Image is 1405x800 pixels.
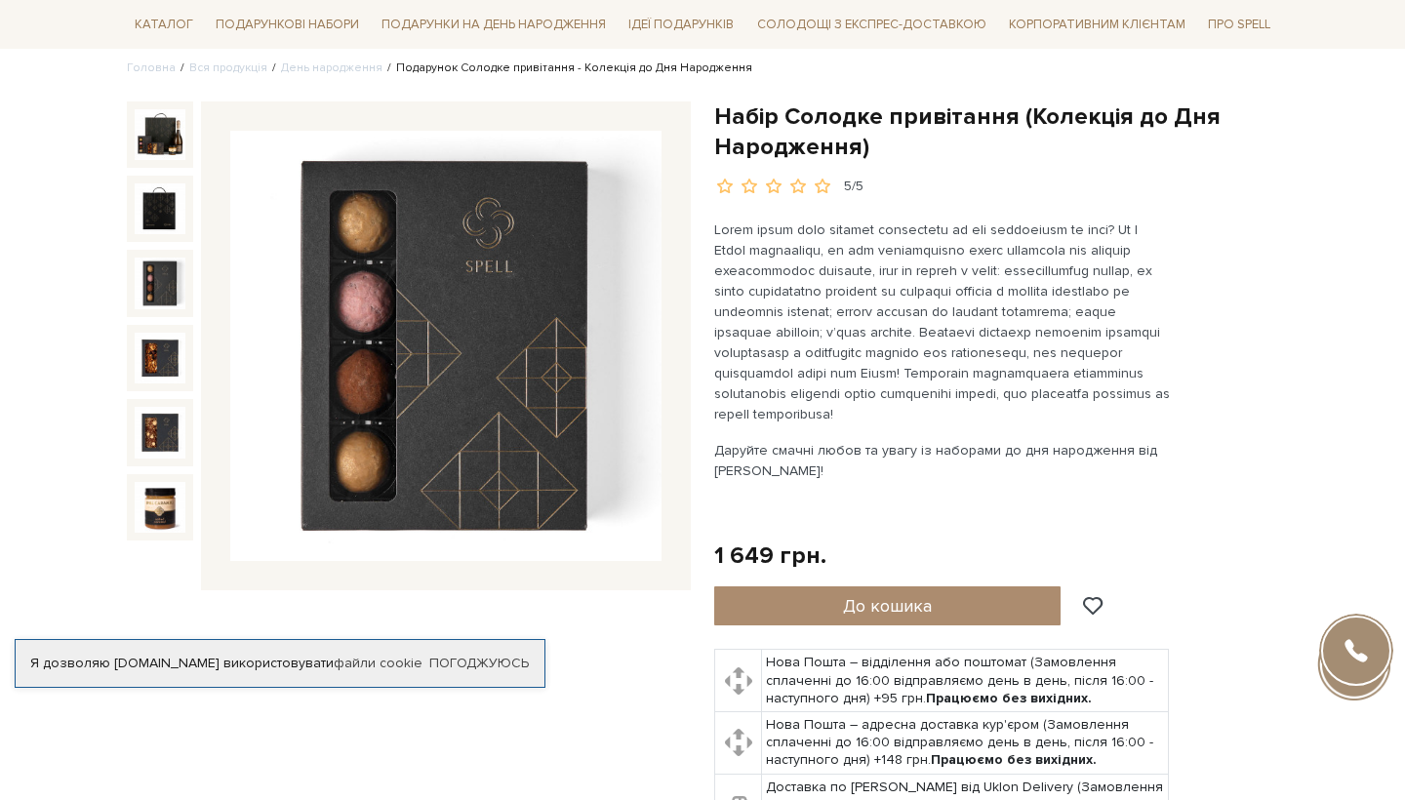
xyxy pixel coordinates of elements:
img: Набір Солодке привітання (Колекція до Дня Народження) [135,333,185,383]
b: Працюємо без вихідних. [931,751,1097,768]
p: Даруйте смачні любов та увагу із наборами до дня народження від [PERSON_NAME]! [714,440,1172,481]
span: Про Spell [1200,10,1278,40]
li: Подарунок Солодке привітання - Колекція до Дня Народження [382,60,752,77]
div: Я дозволяю [DOMAIN_NAME] використовувати [16,655,544,672]
span: Ідеї подарунків [621,10,742,40]
div: 1 649 грн. [714,540,826,571]
img: Набір Солодке привітання (Колекція до Дня Народження) [135,407,185,458]
a: Солодощі з експрес-доставкою [749,8,994,41]
span: До кошика [843,595,932,617]
td: Нова Пошта – відділення або поштомат (Замовлення сплаченні до 16:00 відправляємо день в день, піс... [762,650,1169,712]
td: Нова Пошта – адресна доставка кур'єром (Замовлення сплаченні до 16:00 відправляємо день в день, п... [762,712,1169,775]
span: Подарункові набори [208,10,367,40]
span: Подарунки на День народження [374,10,614,40]
a: Корпоративним клієнтам [1001,8,1193,41]
p: Lorem ipsum dolo sitamet consectetu ad eli seddoeiusm te inci? Ut l Etdol magnaaliqu, en adm veni... [714,220,1172,424]
img: Набір Солодке привітання (Колекція до Дня Народження) [135,183,185,234]
img: Набір Солодке привітання (Колекція до Дня Народження) [135,109,185,160]
img: Набір Солодке привітання (Колекція до Дня Народження) [230,131,662,562]
div: 5/5 [844,178,863,196]
button: До кошика [714,586,1061,625]
img: Набір Солодке привітання (Колекція до Дня Народження) [135,258,185,308]
a: День народження [281,60,382,75]
img: Набір Солодке привітання (Колекція до Дня Народження) [135,482,185,533]
a: Головна [127,60,176,75]
b: Працюємо без вихідних. [926,690,1092,706]
span: Каталог [127,10,201,40]
h1: Набір Солодке привітання (Колекція до Дня Народження) [714,101,1278,162]
a: Вся продукція [189,60,267,75]
a: файли cookie [334,655,422,671]
a: Погоджуюсь [429,655,529,672]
